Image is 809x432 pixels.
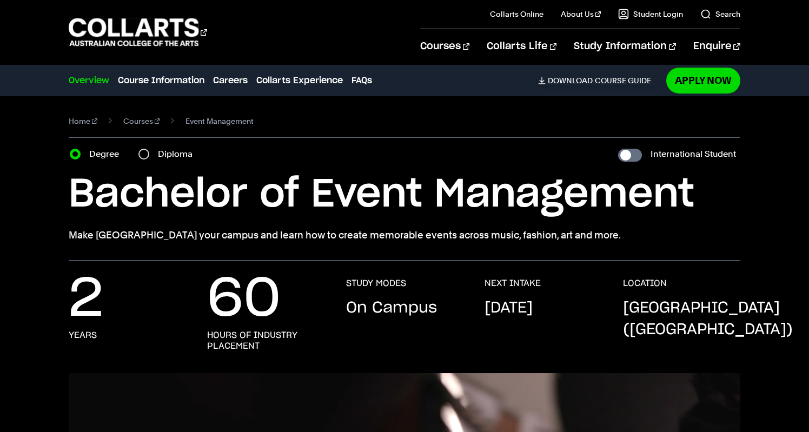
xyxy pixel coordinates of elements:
a: Student Login [618,9,683,19]
a: Course Information [118,74,204,87]
a: Home [69,114,97,129]
a: Courses [123,114,160,129]
label: International Student [651,147,736,162]
a: Collarts Experience [256,74,343,87]
a: Search [700,9,740,19]
label: Diploma [158,147,199,162]
a: FAQs [352,74,372,87]
p: [DATE] [485,297,533,319]
h3: NEXT INTAKE [485,278,541,289]
label: Degree [89,147,125,162]
a: Apply Now [666,68,740,93]
a: Courses [420,29,469,64]
h3: STUDY MODES [346,278,406,289]
h3: LOCATION [623,278,667,289]
a: Collarts Life [487,29,556,64]
p: On Campus [346,297,437,319]
p: [GEOGRAPHIC_DATA] ([GEOGRAPHIC_DATA]) [623,297,793,341]
a: Careers [213,74,248,87]
div: Go to homepage [69,17,207,48]
a: Enquire [693,29,740,64]
h3: years [69,330,97,341]
a: Collarts Online [490,9,543,19]
a: Overview [69,74,109,87]
h1: Bachelor of Event Management [69,170,740,219]
a: About Us [561,9,601,19]
p: Make [GEOGRAPHIC_DATA] your campus and learn how to create memorable events across music, fashion... [69,228,740,243]
p: 2 [69,278,103,321]
span: Download [548,76,593,85]
a: DownloadCourse Guide [538,76,660,85]
a: Study Information [574,29,675,64]
span: Event Management [185,114,254,129]
p: 60 [207,278,281,321]
h3: hours of industry placement [207,330,324,351]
